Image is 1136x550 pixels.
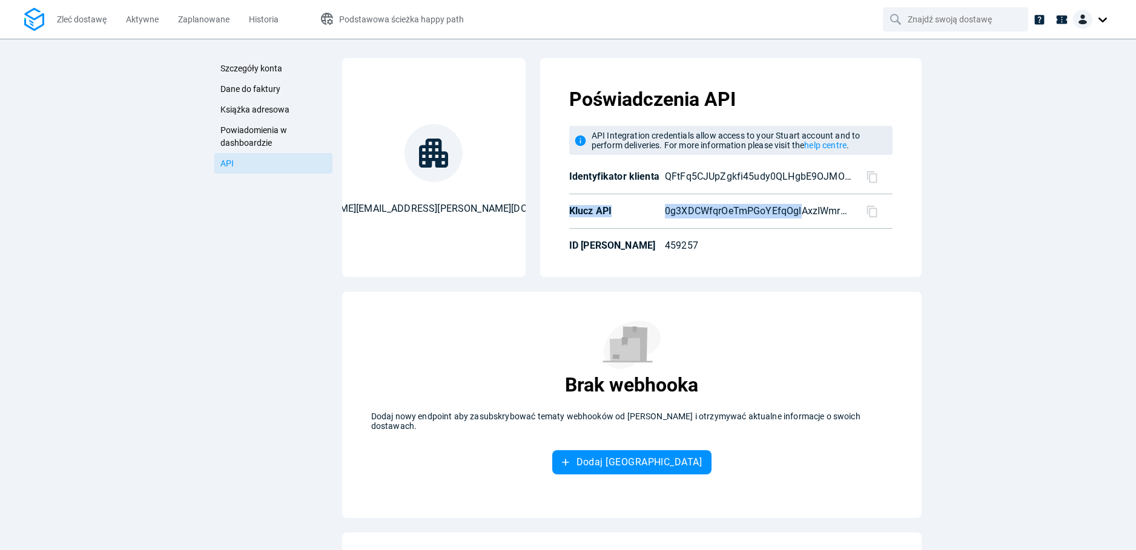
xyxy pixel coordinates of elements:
a: Dane do faktury [214,79,332,99]
span: Podstawowa ścieżka happy path [339,15,464,24]
img: Client [1073,10,1092,29]
a: Powiadomienia w dashboardzie [214,120,332,153]
span: API [220,159,234,168]
p: Poświadczenia API [569,87,893,111]
a: help centre [804,140,847,150]
span: Historia [249,15,279,24]
span: Dane do faktury [220,84,280,94]
span: Zaplanowane [178,15,230,24]
a: API [214,153,332,174]
p: Brak webhooka [565,373,698,397]
span: Zleć dostawę [57,15,107,24]
p: [PERSON_NAME][EMAIL_ADDRESS][PERSON_NAME][DOMAIN_NAME] [282,201,585,216]
p: 0g3XDCWfqrOeTmPGoYEfqOglAxzIWmr887mc7fUc_Bk [665,204,851,218]
span: Książka adresowa [220,105,289,114]
img: No results found [603,321,661,369]
p: ID [PERSON_NAME] [569,240,660,252]
a: Książka adresowa [214,99,332,120]
p: 459257 [665,238,838,253]
span: Powiadomienia w dashboardzie [220,125,287,148]
button: Dodaj [GEOGRAPHIC_DATA] [552,450,712,474]
span: Szczegóły konta [220,64,282,73]
span: Aktywne [126,15,159,24]
span: Dodaj [GEOGRAPHIC_DATA] [576,457,702,467]
p: Dodaj nowy endpoint aby zasubskrybować tematy webhooków od [PERSON_NAME] i otrzymywać aktualne in... [371,411,893,431]
p: QFtFq5CJUpZgkfi45udy0QLHgbE9OJMOWFaeQz0DPRo [665,169,851,184]
span: API Integration credentials allow access to your Stuart account and to perform deliveries. For mo... [592,131,860,150]
p: Klucz API [569,205,660,217]
img: Logo [24,8,44,31]
a: Szczegóły konta [214,58,332,79]
p: Identyfikator klienta [569,171,660,183]
input: Znajdź swoją dostawę [908,8,1006,31]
